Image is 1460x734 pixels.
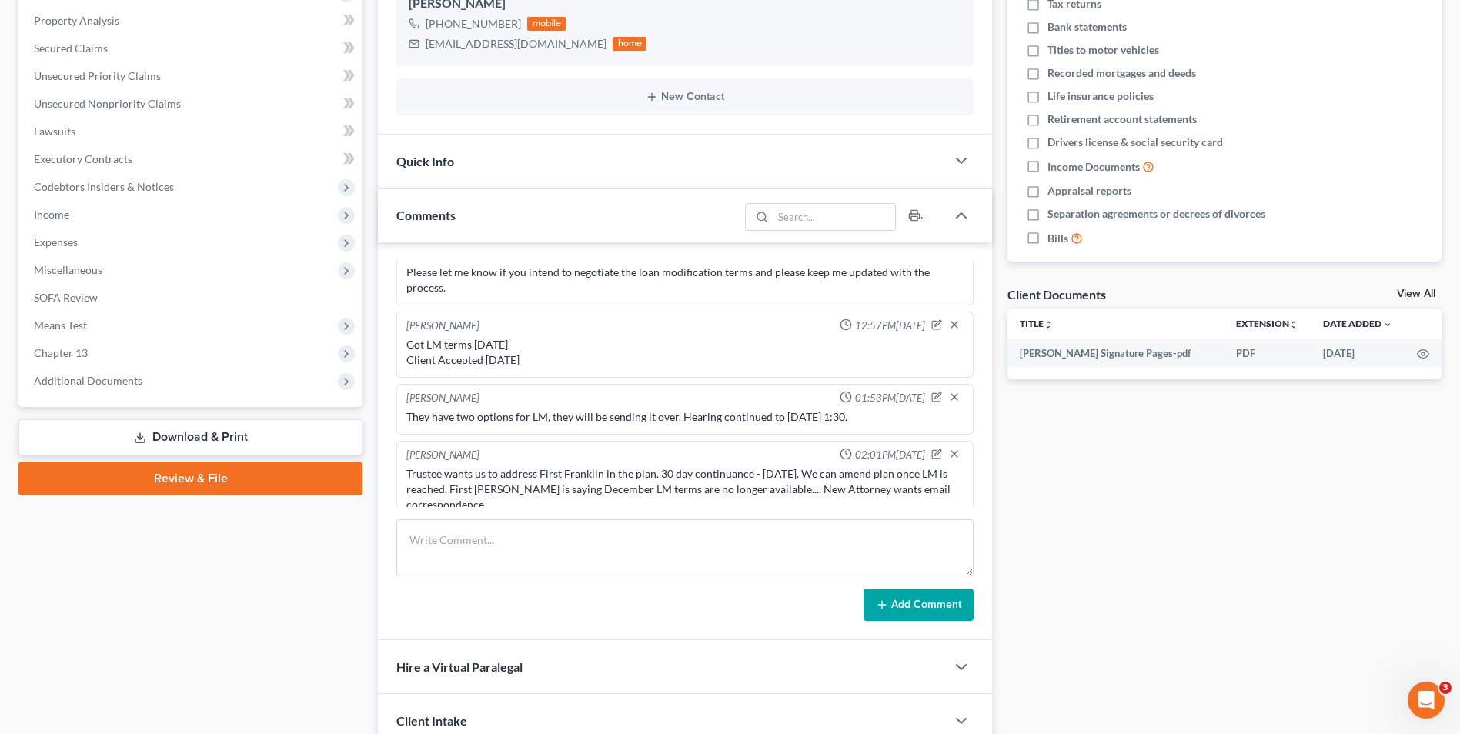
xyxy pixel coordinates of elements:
[855,391,925,405] span: 01:53PM[DATE]
[406,448,479,463] div: [PERSON_NAME]
[34,125,75,138] span: Lawsuits
[34,14,119,27] span: Property Analysis
[855,319,925,333] span: 12:57PM[DATE]
[396,208,456,222] span: Comments
[773,204,895,230] input: Search...
[1047,206,1265,222] span: Separation agreements or decrees of divorces
[1047,159,1140,175] span: Income Documents
[22,118,362,145] a: Lawsuits
[527,17,566,31] div: mobile
[406,409,964,425] div: They have two options for LM, they will be sending it over. Hearing continued to [DATE] 1:30.
[1047,65,1196,81] span: Recorded mortgages and deeds
[864,589,974,621] button: Add Comment
[1047,112,1197,127] span: Retirement account statements
[1383,320,1392,329] i: expand_more
[18,419,362,455] a: Download & Print
[426,36,606,52] div: [EMAIL_ADDRESS][DOMAIN_NAME]
[409,91,961,103] button: New Contact
[406,337,964,368] div: Got LM terms [DATE] Client Accepted [DATE]
[1323,318,1392,329] a: Date Added expand_more
[406,319,479,334] div: [PERSON_NAME]
[22,62,362,90] a: Unsecured Priority Claims
[22,284,362,312] a: SOFA Review
[34,42,108,55] span: Secured Claims
[1408,682,1445,719] iframe: Intercom live chat
[34,152,132,165] span: Executory Contracts
[1311,339,1405,367] td: [DATE]
[1224,339,1311,367] td: PDF
[34,319,87,332] span: Means Test
[22,145,362,173] a: Executory Contracts
[18,462,362,495] a: Review & File
[613,37,646,51] div: home
[1047,135,1223,150] span: Drivers license & social security card
[34,346,88,359] span: Chapter 13
[1397,289,1435,299] a: View All
[1047,19,1127,35] span: Bank statements
[855,448,925,462] span: 02:01PM[DATE]
[22,35,362,62] a: Secured Claims
[1236,318,1298,329] a: Extensionunfold_more
[34,69,161,82] span: Unsecured Priority Claims
[34,180,174,193] span: Codebtors Insiders & Notices
[1007,286,1106,302] div: Client Documents
[1047,42,1159,58] span: Titles to motor vehicles
[1020,318,1053,329] a: Titleunfold_more
[1007,339,1224,367] td: [PERSON_NAME] Signature Pages-pdf
[34,291,98,304] span: SOFA Review
[406,466,964,512] div: Trustee wants us to address First Franklin in the plan. 30 day continuance - [DATE]. We can amend...
[22,90,362,118] a: Unsecured Nonpriority Claims
[22,7,362,35] a: Property Analysis
[1047,88,1154,104] span: Life insurance policies
[426,16,521,32] div: [PHONE_NUMBER]
[34,374,142,387] span: Additional Documents
[396,154,454,168] span: Quick Info
[1289,320,1298,329] i: unfold_more
[34,208,69,221] span: Income
[34,235,78,249] span: Expenses
[1044,320,1053,329] i: unfold_more
[396,659,523,674] span: Hire a Virtual Paralegal
[34,263,102,276] span: Miscellaneous
[1047,231,1068,246] span: Bills
[34,97,181,110] span: Unsecured Nonpriority Claims
[1439,682,1452,694] span: 3
[396,713,467,728] span: Client Intake
[1047,183,1131,199] span: Appraisal reports
[406,391,479,406] div: [PERSON_NAME]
